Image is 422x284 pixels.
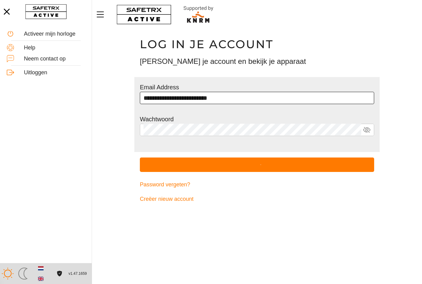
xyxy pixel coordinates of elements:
img: ModeDark.svg [17,267,29,280]
h3: [PERSON_NAME] je account en bekijk je apparaat [140,56,374,67]
div: Neem contact op [24,56,85,62]
span: Password vergeten? [140,180,190,189]
button: English [36,274,46,284]
a: Licentieovereenkomst [55,271,63,276]
span: Creëer nieuw account [140,194,194,204]
img: en.svg [38,276,44,282]
img: RescueLogo.svg [176,5,221,25]
img: Help.svg [7,44,14,51]
label: Email Address [140,84,179,91]
img: ContactUs.svg [7,55,14,62]
img: ModeLight.svg [2,267,14,280]
span: v1.47.1659 [69,270,87,277]
div: Help [24,45,85,51]
h1: Log in je account [140,37,374,51]
button: v1.47.1659 [65,269,90,279]
div: Uitloggen [24,69,85,76]
div: Activeer mijn horloge [24,31,85,37]
button: Dutch [36,263,46,274]
img: nl.svg [38,266,44,271]
label: Wachtwoord [140,116,174,123]
button: Menu [95,8,110,21]
a: Creëer nieuw account [140,192,374,206]
a: Password vergeten? [140,177,374,192]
